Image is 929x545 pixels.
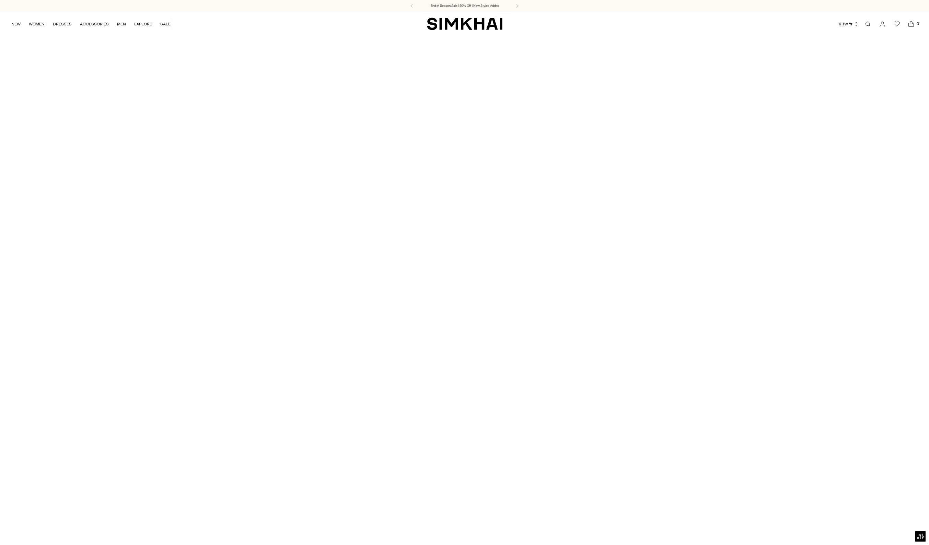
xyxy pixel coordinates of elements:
a: MEN [117,16,126,32]
a: WOMEN [29,16,45,32]
button: KRW ₩ [839,16,859,32]
a: Wishlist [890,17,904,31]
a: EXPLORE [134,16,152,32]
span: 0 [915,21,921,27]
a: ACCESSORIES [80,16,109,32]
a: /collections/sale [125,12,804,544]
a: Go to the account page [875,17,889,31]
a: SIMKHAI [427,17,502,31]
a: Open cart modal [904,17,918,31]
a: DRESSES [53,16,72,32]
a: SALE [160,16,171,32]
a: NEW [11,16,21,32]
a: Open search modal [861,17,875,31]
